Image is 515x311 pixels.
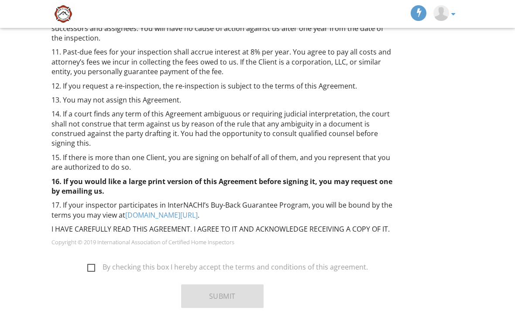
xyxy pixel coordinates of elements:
p: 13. You may not assign this Agreement. [51,95,393,105]
p: Copyright © 2019 International Association of Certified Home Inspectors [51,239,393,246]
p: I HAVE CAREFULLY READ THIS AGREEMENT. I AGREE TO IT AND ACKNOWLEDGE RECEIVING A COPY OF IT. [51,224,393,234]
img: Hook N Ladder Property Inspections [51,2,75,26]
label: By checking this box I hereby accept the terms and conditions of this agreement. [87,263,368,274]
p: 15. If there is more than one Client, you are signing on behalf of all of them, and you represent... [51,153,393,172]
p: 16. If you would like a large print version of this Agreement before signing it, you may request ... [51,177,393,196]
p: 17. If your inspector participates in InterNACHI’s Buy-Back Guarantee Program, you will be bound ... [51,200,393,220]
p: 14. If a court finds any term of this Agreement ambiguous or requiring judicial interpretation, t... [51,109,393,148]
p: 12. If you request a re-inspection, the re-inspection is subject to the terms of this Agreement. [51,81,393,91]
img: default-user-f0147aede5fd5fa78ca7ade42f37bd4542148d508eef1c3d3ea960f66861d68b.jpg [433,5,449,21]
a: [DOMAIN_NAME][URL] [125,210,198,220]
button: Submit [181,284,264,308]
p: 11. Past-due fees for your inspection shall accrue interest at 8% per year. You agree to pay all ... [51,47,393,76]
